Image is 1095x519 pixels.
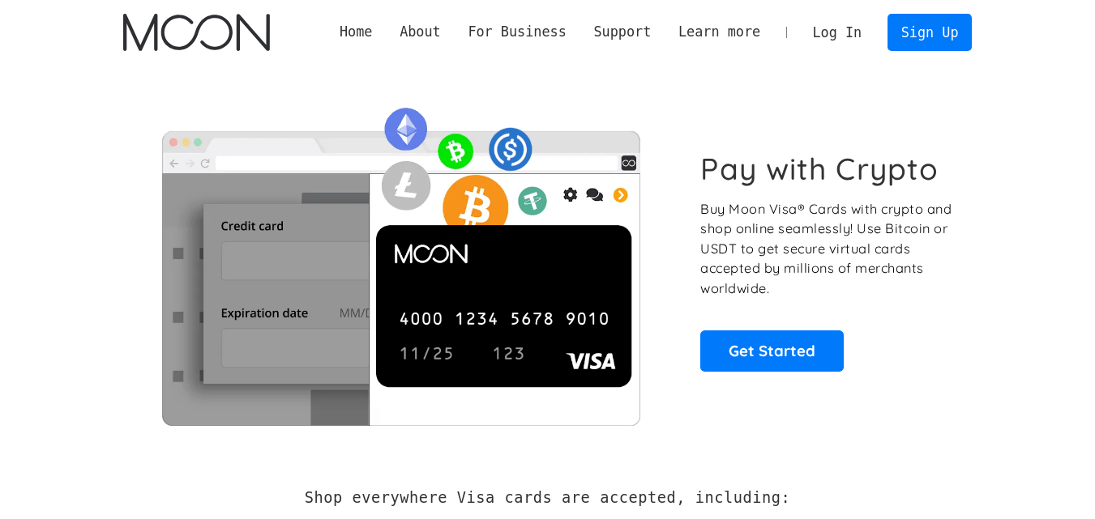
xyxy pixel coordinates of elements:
div: Support [580,22,665,42]
img: Moon Cards let you spend your crypto anywhere Visa is accepted. [123,96,678,425]
div: Learn more [665,22,774,42]
div: Learn more [678,22,760,42]
div: For Business [455,22,580,42]
div: For Business [468,22,566,42]
h1: Pay with Crypto [700,151,939,187]
h2: Shop everywhere Visa cards are accepted, including: [305,489,790,507]
a: Log In [799,15,875,50]
div: About [386,22,454,42]
div: Support [593,22,651,42]
a: Home [326,22,386,42]
div: About [400,22,441,42]
a: home [123,14,270,51]
p: Buy Moon Visa® Cards with crypto and shop online seamlessly! Use Bitcoin or USDT to get secure vi... [700,199,954,299]
img: Moon Logo [123,14,270,51]
a: Sign Up [888,14,972,50]
a: Get Started [700,330,844,371]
